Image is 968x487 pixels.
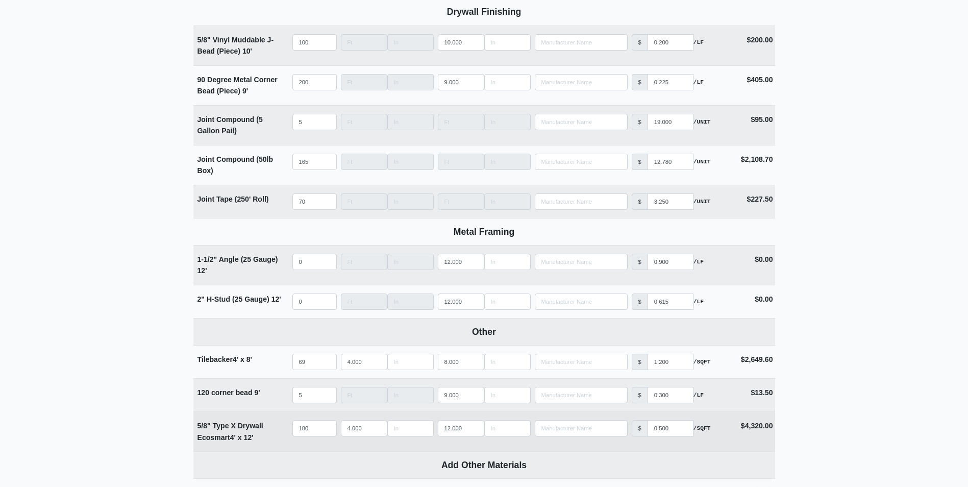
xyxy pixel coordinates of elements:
strong: Joint Compound (5 Gallon Pail) [197,115,263,135]
strong: /LF [693,297,704,306]
input: Length [438,74,484,90]
input: Search [535,294,628,310]
strong: /SQFT [693,357,711,367]
input: manufacturer [648,193,693,210]
input: Search [535,193,628,210]
span: 10' [242,47,252,55]
input: Length [387,254,434,270]
input: manufacturer [648,254,693,270]
input: manufacturer [648,354,693,370]
input: Length [341,294,387,310]
strong: $13.50 [751,388,773,397]
span: 12' [197,266,207,275]
span: x [238,433,242,442]
input: manufacturer [648,74,693,90]
strong: $4,320.00 [741,422,773,430]
div: $ [632,294,648,310]
input: Length [341,154,387,170]
strong: 5/8" Type X Drywall Ecosmart [197,422,263,442]
span: x [240,355,244,363]
input: manufacturer [648,114,693,130]
input: quantity [292,114,337,130]
span: 9' [242,87,248,95]
strong: /UNIT [693,157,711,166]
strong: 1-1/2" Angle (25 Gauge) [197,255,278,275]
input: Length [387,193,434,210]
input: Length [341,193,387,210]
div: $ [632,254,648,270]
input: Length [341,254,387,270]
div: $ [632,114,648,130]
strong: $2,649.60 [741,355,773,363]
input: Length [341,420,387,436]
span: 12' [244,433,254,442]
input: Length [341,74,387,90]
strong: 2" H-Stud (25 Gauge) [197,295,281,303]
input: Length [387,294,434,310]
strong: 90 Degree Metal Corner Bead (Piece) [197,76,278,95]
input: Length [484,74,531,90]
strong: $95.00 [751,115,773,124]
span: 4' [230,433,236,442]
strong: Joint Compound (50lb Box) [197,155,274,175]
input: manufacturer [648,154,693,170]
input: Length [484,34,531,51]
input: Length [438,294,484,310]
strong: 5/8" Vinyl Muddable J-Bead (Piece) [197,36,274,56]
strong: $0.00 [755,255,773,263]
input: Length [387,114,434,130]
input: Length [438,254,484,270]
input: Length [484,114,531,130]
input: quantity [292,74,337,90]
input: Search [535,154,628,170]
input: Search [535,114,628,130]
div: $ [632,387,648,403]
input: Length [341,387,387,403]
div: $ [632,154,648,170]
input: Length [484,420,531,436]
span: 4' [233,355,238,363]
input: Length [387,420,434,436]
input: Length [484,354,531,370]
div: $ [632,74,648,90]
input: Search [535,354,628,370]
input: quantity [292,294,337,310]
b: Metal Framing [454,227,514,237]
b: Add Other Materials [441,460,527,470]
input: Search [535,387,628,403]
strong: 120 corner bead [197,388,260,397]
input: Length [387,34,434,51]
input: Length [484,154,531,170]
input: quantity [292,420,337,436]
input: manufacturer [648,34,693,51]
strong: /LF [693,257,704,266]
input: Search [535,254,628,270]
span: 8' [246,355,252,363]
input: Search [535,74,628,90]
strong: /LF [693,38,704,47]
span: 12' [271,295,281,303]
input: quantity [292,354,337,370]
div: $ [632,354,648,370]
strong: $405.00 [747,76,773,84]
input: Length [484,294,531,310]
strong: $200.00 [747,36,773,44]
strong: /UNIT [693,197,711,206]
input: quantity [292,154,337,170]
input: Length [341,114,387,130]
b: Other [472,327,496,337]
strong: /LF [693,391,704,400]
input: manufacturer [648,294,693,310]
input: Length [387,74,434,90]
strong: Tilebacker [197,355,252,363]
strong: $0.00 [755,295,773,303]
input: Length [438,154,484,170]
input: manufacturer [648,387,693,403]
input: quantity [292,34,337,51]
strong: /UNIT [693,117,711,127]
input: Length [387,387,434,403]
input: manufacturer [648,420,693,436]
strong: /SQFT [693,424,711,433]
input: Length [484,254,531,270]
input: Length [438,387,484,403]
